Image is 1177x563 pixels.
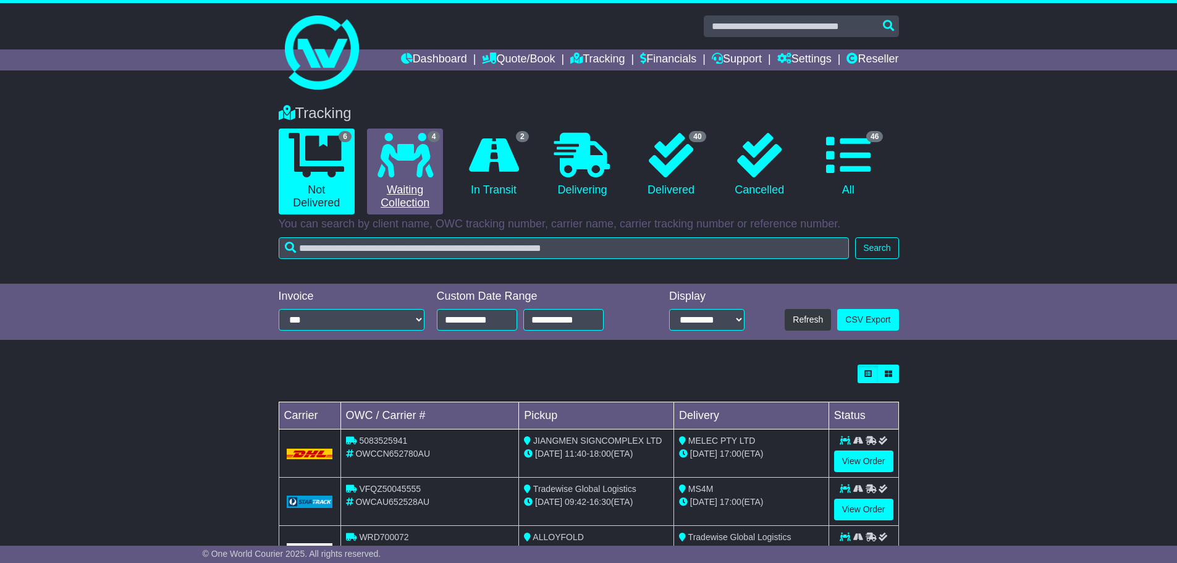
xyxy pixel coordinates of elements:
span: [DATE] [535,449,562,459]
div: (ETA) [679,496,824,509]
span: 40 [689,131,706,142]
a: Reseller [846,49,898,70]
span: VFQZ50045555 [359,484,421,494]
a: View Order [834,451,893,472]
a: Delivering [544,129,620,201]
a: 6 Not Delivered [279,129,355,214]
a: 2 In Transit [455,129,531,201]
span: [DATE] [690,497,717,507]
span: 6 [339,131,352,142]
div: Display [669,290,745,303]
span: 16:30 [589,497,611,507]
a: Tracking [570,49,625,70]
div: - (ETA) [524,447,669,460]
div: - (ETA) [524,544,669,557]
td: Status [829,402,898,430]
div: Invoice [279,290,424,303]
span: MS4M [688,484,713,494]
p: You can search by client name, OWC tracking number, carrier name, carrier tracking number or refe... [279,218,899,231]
a: Settings [777,49,832,70]
span: 2 [516,131,529,142]
span: 09:42 [565,497,586,507]
a: CSV Export [837,309,898,331]
a: View Order [834,499,893,520]
a: 4 Waiting Collection [367,129,443,214]
div: (ETA) [679,544,824,557]
td: Pickup [519,402,674,430]
span: [DATE] [690,449,717,459]
span: MELEC PTY LTD [688,436,755,446]
span: 5083525941 [359,436,407,446]
a: Cancelled [722,129,798,201]
span: OWCAU652528AU [355,497,429,507]
span: © One World Courier 2025. All rights reserved. [203,549,381,559]
a: 40 Delivered [633,129,709,201]
a: Dashboard [401,49,467,70]
span: 46 [866,131,883,142]
td: Carrier [279,402,340,430]
div: Tracking [272,104,905,122]
div: - (ETA) [524,496,669,509]
button: Search [855,237,898,259]
a: 46 All [810,129,886,201]
span: WRD700072 [359,532,408,542]
img: GetCarrierServiceLogo [287,496,333,508]
button: Refresh [785,309,831,331]
span: 4 [428,131,441,142]
img: GetCarrierServiceLogo [287,543,333,557]
div: (ETA) [679,447,824,460]
div: Custom Date Range [437,290,635,303]
a: Support [712,49,762,70]
span: JIANGMEN SIGNCOMPLEX LTD [533,436,662,446]
a: Quote/Book [482,49,555,70]
span: Tradewise Global Logistics [688,532,791,542]
td: Delivery [673,402,829,430]
td: OWC / Carrier # [340,402,519,430]
span: [DATE] [535,497,562,507]
span: 17:00 [720,497,741,507]
span: ALLOYFOLD [533,532,583,542]
span: 18:00 [589,449,611,459]
span: Tradewise Global Logistics [533,484,636,494]
a: Financials [640,49,696,70]
span: 17:00 [720,449,741,459]
span: 11:40 [565,449,586,459]
span: OWCCN652780AU [355,449,430,459]
img: DHL.png [287,449,333,459]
